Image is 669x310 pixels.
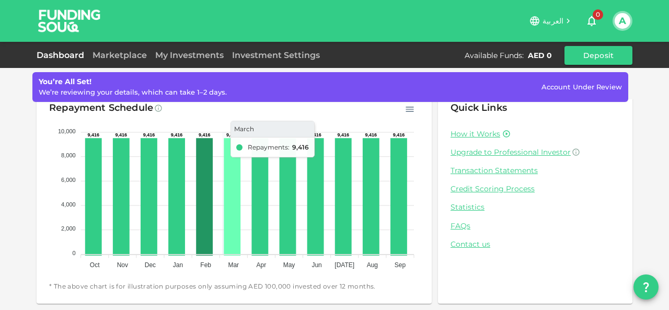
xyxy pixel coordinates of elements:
[451,102,507,113] span: Quick Links
[61,176,76,182] tspan: 6,000
[633,274,659,300] button: question
[451,147,571,157] span: Upgrade to Professional Investor
[593,9,603,20] span: 0
[541,83,622,91] span: Account Under Review
[90,261,100,269] tspan: Oct
[61,201,76,207] tspan: 4,000
[73,249,76,256] tspan: 0
[451,239,620,249] a: Contact us
[257,261,267,269] tspan: Apr
[145,261,156,269] tspan: Dec
[564,46,632,65] button: Deposit
[39,77,91,86] span: You’re All Set!
[117,261,128,269] tspan: Nov
[451,184,620,194] a: Credit Scoring Process
[88,50,151,60] a: Marketplace
[283,261,295,269] tspan: May
[228,261,239,269] tspan: Mar
[37,50,88,60] a: Dashboard
[334,261,354,269] tspan: [DATE]
[451,221,620,231] a: FAQs
[61,152,76,158] tspan: 8,000
[61,225,76,232] tspan: 2,000
[49,100,153,117] div: Repayment Schedule
[58,128,76,134] tspan: 10,000
[49,281,419,292] span: * The above chart is for illustration purposes only assuming AED 100,000 invested over 12 months.
[465,50,524,61] div: Available Funds :
[367,261,378,269] tspan: Aug
[615,13,630,29] button: A
[581,10,602,31] button: 0
[528,50,552,61] div: AED 0
[312,261,321,269] tspan: Jun
[39,87,227,98] div: We’re reviewing your details, which can take 1–2 days.
[451,166,620,176] a: Transaction Statements
[151,50,228,60] a: My Investments
[200,261,211,269] tspan: Feb
[228,50,324,60] a: Investment Settings
[543,16,563,26] span: العربية
[395,261,406,269] tspan: Sep
[451,202,620,212] a: Statistics
[451,147,620,157] a: Upgrade to Professional Investor
[173,261,183,269] tspan: Jan
[451,129,500,139] a: How it Works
